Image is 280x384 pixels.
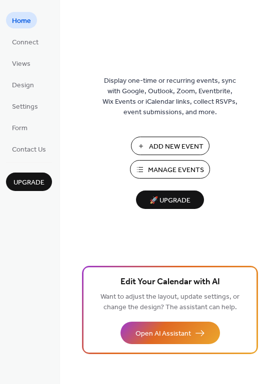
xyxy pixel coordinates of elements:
[135,329,191,339] span: Open AI Assistant
[6,119,33,136] a: Form
[6,12,37,28] a: Home
[149,142,203,152] span: Add New Event
[6,55,36,71] a: Views
[130,160,210,179] button: Manage Events
[6,76,40,93] a: Design
[12,37,38,48] span: Connect
[6,141,52,157] a: Contact Us
[12,102,38,112] span: Settings
[12,145,46,155] span: Contact Us
[12,59,30,69] span: Views
[102,76,237,118] span: Display one-time or recurring events, sync with Google, Outlook, Zoom, Eventbrite, Wix Events or ...
[13,178,44,188] span: Upgrade
[148,165,204,176] span: Manage Events
[6,173,52,191] button: Upgrade
[100,290,239,314] span: Want to adjust the layout, update settings, or change the design? The assistant can help.
[12,80,34,91] span: Design
[6,33,44,50] a: Connect
[120,322,220,344] button: Open AI Assistant
[120,275,220,289] span: Edit Your Calendar with AI
[12,16,31,26] span: Home
[131,137,209,155] button: Add New Event
[6,98,44,114] a: Settings
[142,194,198,207] span: 🚀 Upgrade
[136,191,204,209] button: 🚀 Upgrade
[12,123,27,134] span: Form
